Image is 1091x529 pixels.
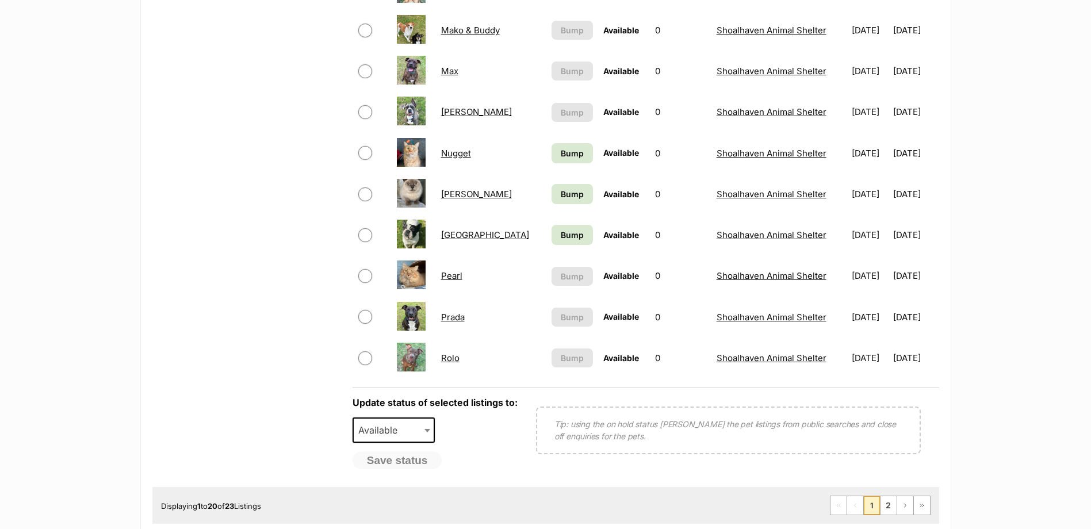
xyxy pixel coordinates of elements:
td: [DATE] [893,92,938,132]
button: Bump [552,62,593,80]
a: Last page [914,496,930,515]
span: Available [603,271,639,281]
span: Available [603,189,639,199]
td: 0 [650,133,711,173]
span: Available [354,422,409,438]
td: 0 [650,297,711,337]
a: Bump [552,143,593,163]
strong: 23 [225,501,234,511]
span: Bump [561,106,584,118]
td: [DATE] [847,133,892,173]
a: Max [441,66,458,76]
a: Shoalhaven Animal Shelter [717,189,826,200]
td: [DATE] [893,10,938,50]
span: Available [603,148,639,158]
button: Bump [552,21,593,40]
td: 0 [650,174,711,214]
span: Bump [561,188,584,200]
span: Available [603,107,639,117]
button: Save status [353,451,442,470]
span: Bump [561,311,584,323]
a: Next page [897,496,913,515]
td: [DATE] [893,297,938,337]
td: [DATE] [893,51,938,91]
span: Available [353,417,435,443]
span: Bump [561,24,584,36]
a: [GEOGRAPHIC_DATA] [441,229,529,240]
td: 0 [650,215,711,255]
td: [DATE] [847,256,892,296]
td: [DATE] [893,256,938,296]
span: Bump [561,270,584,282]
td: [DATE] [893,338,938,378]
button: Bump [552,308,593,327]
a: Rolo [441,352,460,363]
span: Bump [561,65,584,77]
td: 0 [650,51,711,91]
span: Previous page [847,496,863,515]
a: Prada [441,312,465,323]
a: Shoalhaven Animal Shelter [717,66,826,76]
span: Page 1 [864,496,880,515]
span: Available [603,66,639,76]
span: Available [603,25,639,35]
td: [DATE] [847,297,892,337]
a: Shoalhaven Animal Shelter [717,270,826,281]
span: Displaying to of Listings [161,501,261,511]
label: Update status of selected listings to: [353,397,518,408]
span: Available [603,230,639,240]
td: [DATE] [847,174,892,214]
td: 0 [650,10,711,50]
span: Bump [561,147,584,159]
td: [DATE] [847,338,892,378]
a: Nugget [441,148,471,159]
a: Shoalhaven Animal Shelter [717,352,826,363]
td: 0 [650,256,711,296]
a: Shoalhaven Animal Shelter [717,229,826,240]
a: Shoalhaven Animal Shelter [717,106,826,117]
a: Mako & Buddy [441,25,500,36]
button: Bump [552,103,593,122]
strong: 1 [197,501,201,511]
a: Shoalhaven Animal Shelter [717,148,826,159]
td: [DATE] [893,215,938,255]
a: Shoalhaven Animal Shelter [717,312,826,323]
button: Bump [552,348,593,367]
button: Bump [552,267,593,286]
a: Page 2 [881,496,897,515]
td: 0 [650,92,711,132]
a: [PERSON_NAME] [441,189,512,200]
span: Bump [561,352,584,364]
td: [DATE] [847,215,892,255]
a: Bump [552,184,593,204]
a: Pearl [441,270,462,281]
span: Available [603,353,639,363]
a: Shoalhaven Animal Shelter [717,25,826,36]
strong: 20 [208,501,217,511]
td: [DATE] [893,174,938,214]
p: Tip: using the on hold status [PERSON_NAME] the pet listings from public searches and close off e... [554,418,902,442]
span: Available [603,312,639,321]
a: Bump [552,225,593,245]
nav: Pagination [830,496,931,515]
td: 0 [650,338,711,378]
td: [DATE] [847,10,892,50]
td: [DATE] [847,51,892,91]
span: Bump [561,229,584,241]
td: [DATE] [847,92,892,132]
a: [PERSON_NAME] [441,106,512,117]
td: [DATE] [893,133,938,173]
span: First page [830,496,847,515]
